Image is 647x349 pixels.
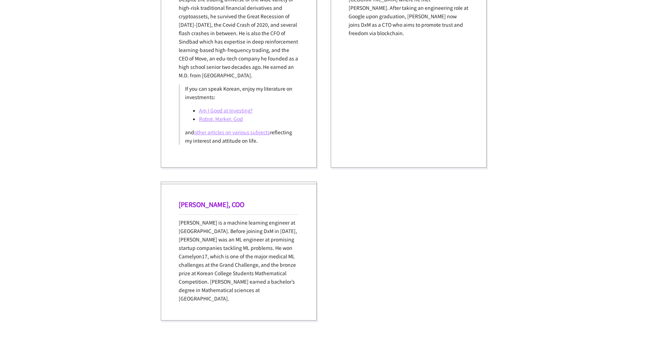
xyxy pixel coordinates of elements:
a: Am I Good at Investing? [199,107,253,114]
p: [PERSON_NAME] is a machine learning engineer at [GEOGRAPHIC_DATA]. Before joining DxM in [DATE], ... [179,218,299,303]
a: other articles on various subjects [194,129,270,136]
p: and reflecting my interest and attitude on life. [185,128,294,145]
h1: [PERSON_NAME], COO [179,200,299,209]
a: Robot, Market, God [199,115,243,122]
p: If you can speak Korean, enjoy my literature on investments: [185,84,294,101]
